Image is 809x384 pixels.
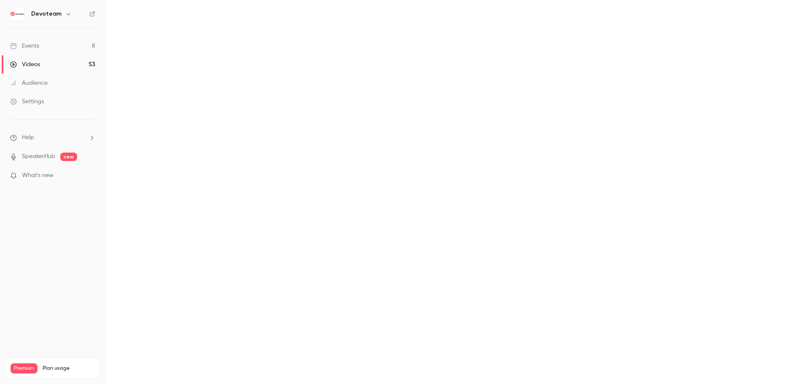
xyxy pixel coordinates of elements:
[22,152,55,161] a: SpeakerHub
[10,79,48,87] div: Audience
[31,10,62,18] h6: Devoteam
[11,7,24,21] img: Devoteam
[22,133,34,142] span: Help
[11,363,38,373] span: Premium
[10,133,95,142] li: help-dropdown-opener
[22,171,54,180] span: What's new
[43,365,95,372] span: Plan usage
[10,42,39,50] div: Events
[10,60,40,69] div: Videos
[85,172,95,180] iframe: Noticeable Trigger
[10,97,44,106] div: Settings
[60,153,77,161] span: new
